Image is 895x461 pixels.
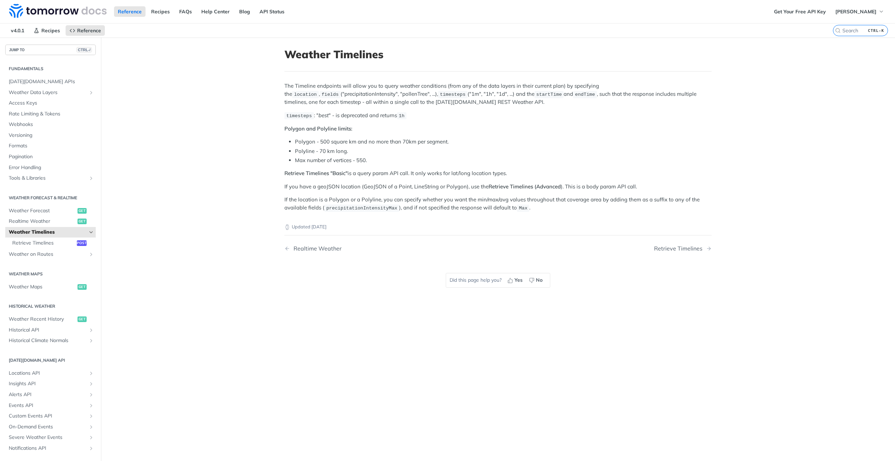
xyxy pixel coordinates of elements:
span: Insights API [9,380,87,387]
span: Custom Events API [9,413,87,420]
strong: Retrieve Timelines (Advanced [489,183,561,190]
span: Historical Climate Normals [9,337,87,344]
button: Show subpages for Severe Weather Events [88,435,94,440]
a: [DATE][DOMAIN_NAME] APIs [5,76,96,87]
li: Polygon - 500 square km and no more than 70km per segment. [295,138,712,146]
button: Show subpages for Alerts API [88,392,94,397]
a: Error Handling [5,162,96,173]
span: Historical API [9,327,87,334]
span: get [78,316,87,322]
span: get [78,208,87,214]
span: [DATE][DOMAIN_NAME] APIs [9,78,94,85]
h2: Weather Maps [5,271,96,277]
h2: Historical Weather [5,303,96,309]
span: startTime [536,92,562,97]
span: [PERSON_NAME] [835,8,876,15]
a: Weather on RoutesShow subpages for Weather on Routes [5,249,96,260]
a: Alerts APIShow subpages for Alerts API [5,389,96,400]
span: location [294,92,317,97]
a: Notifications APIShow subpages for Notifications API [5,443,96,454]
a: Webhooks [5,119,96,130]
span: timesteps [286,113,312,119]
button: Show subpages for Locations API [88,370,94,376]
a: Realtime Weatherget [5,216,96,227]
span: Realtime Weather [9,218,76,225]
h2: [DATE][DOMAIN_NAME] API [5,357,96,363]
span: Error Handling [9,164,94,171]
span: precipitationIntensityMax [326,206,397,211]
h2: Fundamentals [5,66,96,72]
div: Retrieve Timelines [654,245,706,252]
a: Rate Limiting & Tokens [5,109,96,119]
a: Retrieve Timelinespost [9,238,96,248]
span: endTime [575,92,595,97]
span: No [536,276,543,284]
kbd: CTRL-K [866,27,886,34]
button: Show subpages for Custom Events API [88,413,94,419]
span: Weather Forecast [9,207,76,214]
a: Next Page: Retrieve Timelines [654,245,712,252]
button: Show subpages for Weather on Routes [88,252,94,257]
li: Max number of vertices - 550. [295,156,712,165]
span: timesteps [440,92,465,97]
span: Webhooks [9,121,94,128]
a: Weather TimelinesHide subpages for Weather Timelines [5,227,96,238]
span: Weather Data Layers [9,89,87,96]
span: On-Demand Events [9,423,87,430]
strong: Retrieve Timelines "Basic" [284,170,348,176]
button: Show subpages for Historical Climate Normals [88,338,94,343]
button: Show subpages for Notifications API [88,446,94,451]
a: Tools & LibrariesShow subpages for Tools & Libraries [5,173,96,183]
span: post [77,240,87,246]
span: Weather on Routes [9,251,87,258]
span: Weather Recent History [9,316,76,323]
p: : " " - is deprecated and returns [284,112,712,120]
span: Events API [9,402,87,409]
a: On-Demand EventsShow subpages for On-Demand Events [5,422,96,432]
li: Polyline - 70 km long. [295,147,712,155]
span: get [78,284,87,290]
p: If the location is a Polygon or a Polyline, you can specify whether you want the min/max/avg valu... [284,196,712,212]
a: Custom Events APIShow subpages for Custom Events API [5,411,96,421]
span: Weather Maps [9,283,76,290]
button: Hide subpages for Weather Timelines [88,229,94,235]
a: Access Keys [5,98,96,108]
span: 1h [399,113,404,119]
span: Locations API [9,370,87,377]
div: Did this page help you? [446,273,550,288]
a: Previous Page: Realtime Weather [284,245,467,252]
span: Reference [77,27,101,34]
a: Weather Data LayersShow subpages for Weather Data Layers [5,87,96,98]
nav: Pagination Controls [284,238,712,259]
a: Historical APIShow subpages for Historical API [5,325,96,335]
button: Show subpages for Tools & Libraries [88,175,94,181]
span: Retrieve Timelines [12,240,75,247]
h2: Weather Forecast & realtime [5,195,96,201]
a: API Status [256,6,288,17]
button: [PERSON_NAME] [832,6,888,17]
span: Weather Timelines [9,229,87,236]
div: Realtime Weather [290,245,342,252]
a: Help Center [197,6,234,17]
a: Blog [235,6,254,17]
button: Show subpages for Insights API [88,381,94,387]
button: JUMP TOCTRL-/ [5,45,96,55]
a: Historical Climate NormalsShow subpages for Historical Climate Normals [5,335,96,346]
img: Tomorrow.io Weather API Docs [9,4,107,18]
button: Show subpages for Events API [88,403,94,408]
a: Insights APIShow subpages for Insights API [5,379,96,389]
span: Yes [514,276,523,284]
em: best [318,112,329,119]
a: Severe Weather EventsShow subpages for Severe Weather Events [5,432,96,443]
svg: Search [835,28,841,33]
a: Formats [5,141,96,151]
a: Weather Forecastget [5,206,96,216]
span: Alerts API [9,391,87,398]
span: Access Keys [9,100,94,107]
span: CTRL-/ [76,47,92,53]
a: Reference [114,6,146,17]
strong: Polygon and Polyline limits: [284,125,352,132]
a: Versioning [5,130,96,141]
span: Tools & Libraries [9,175,87,182]
span: Formats [9,142,94,149]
